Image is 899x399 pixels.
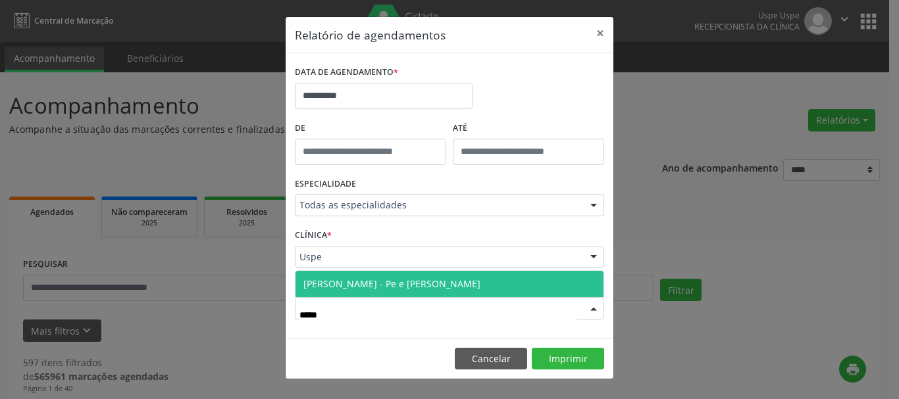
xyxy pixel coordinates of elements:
span: Todas as especialidades [299,199,577,212]
span: Uspe [299,250,577,264]
label: ATÉ [453,118,604,139]
button: Cancelar [455,348,527,370]
label: CLÍNICA [295,225,332,246]
span: [PERSON_NAME] - Pe e [PERSON_NAME] [303,277,480,290]
label: ESPECIALIDADE [295,174,356,195]
h5: Relatório de agendamentos [295,26,446,43]
label: De [295,118,446,139]
label: DATA DE AGENDAMENTO [295,62,398,83]
button: Imprimir [532,348,604,370]
button: Close [587,17,613,49]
